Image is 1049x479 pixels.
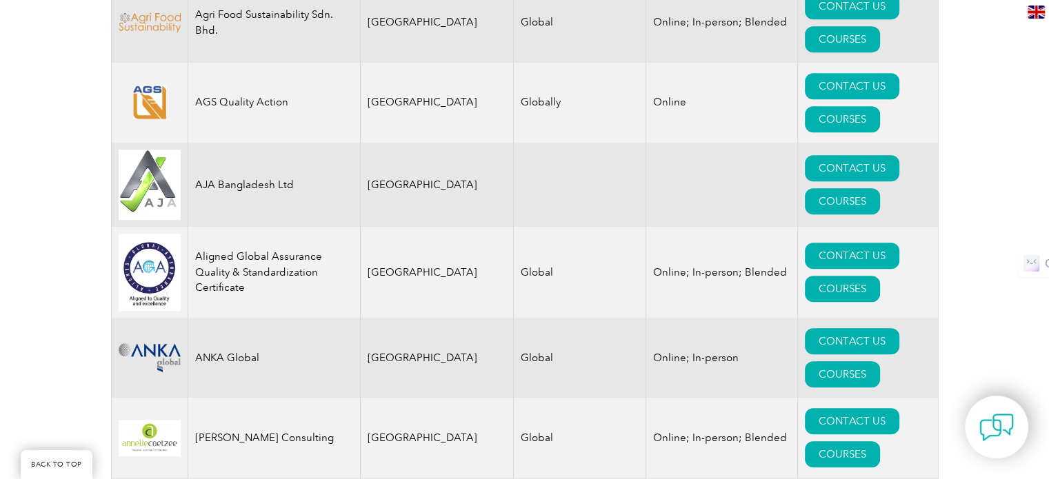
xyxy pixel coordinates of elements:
[360,63,514,143] td: [GEOGRAPHIC_DATA]
[805,276,880,302] a: COURSES
[360,398,514,478] td: [GEOGRAPHIC_DATA]
[979,410,1014,445] img: contact-chat.png
[1028,6,1045,19] img: en
[188,63,360,143] td: AGS Quality Action
[514,398,646,478] td: Global
[805,155,899,181] a: CONTACT US
[514,227,646,318] td: Global
[646,318,798,398] td: Online; In-person
[360,143,514,227] td: [GEOGRAPHIC_DATA]
[360,227,514,318] td: [GEOGRAPHIC_DATA]
[646,398,798,478] td: Online; In-person; Blended
[805,188,880,214] a: COURSES
[805,73,899,99] a: CONTACT US
[805,441,880,467] a: COURSES
[805,106,880,132] a: COURSES
[805,328,899,354] a: CONTACT US
[805,26,880,52] a: COURSES
[514,318,646,398] td: Global
[646,63,798,143] td: Online
[188,143,360,227] td: AJA Bangladesh Ltd
[119,343,181,372] img: c09c33f4-f3a0-ea11-a812-000d3ae11abd-logo.png
[119,150,181,221] img: e9ac0e2b-848c-ef11-8a6a-00224810d884-logo.jpg
[119,420,181,456] img: 4c453107-f848-ef11-a316-002248944286-logo.png
[119,85,181,119] img: e8128bb3-5a91-eb11-b1ac-002248146a66-logo.png
[188,398,360,478] td: [PERSON_NAME] Consulting
[188,227,360,318] td: Aligned Global Assurance Quality & Standardization Certificate
[805,361,880,387] a: COURSES
[805,408,899,434] a: CONTACT US
[514,63,646,143] td: Globally
[805,243,899,269] a: CONTACT US
[119,12,181,32] img: f9836cf2-be2c-ed11-9db1-00224814fd52-logo.png
[188,318,360,398] td: ANKA Global
[119,234,181,311] img: 049e7a12-d1a0-ee11-be37-00224893a058-logo.jpg
[21,450,92,479] a: BACK TO TOP
[646,227,798,318] td: Online; In-person; Blended
[360,318,514,398] td: [GEOGRAPHIC_DATA]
